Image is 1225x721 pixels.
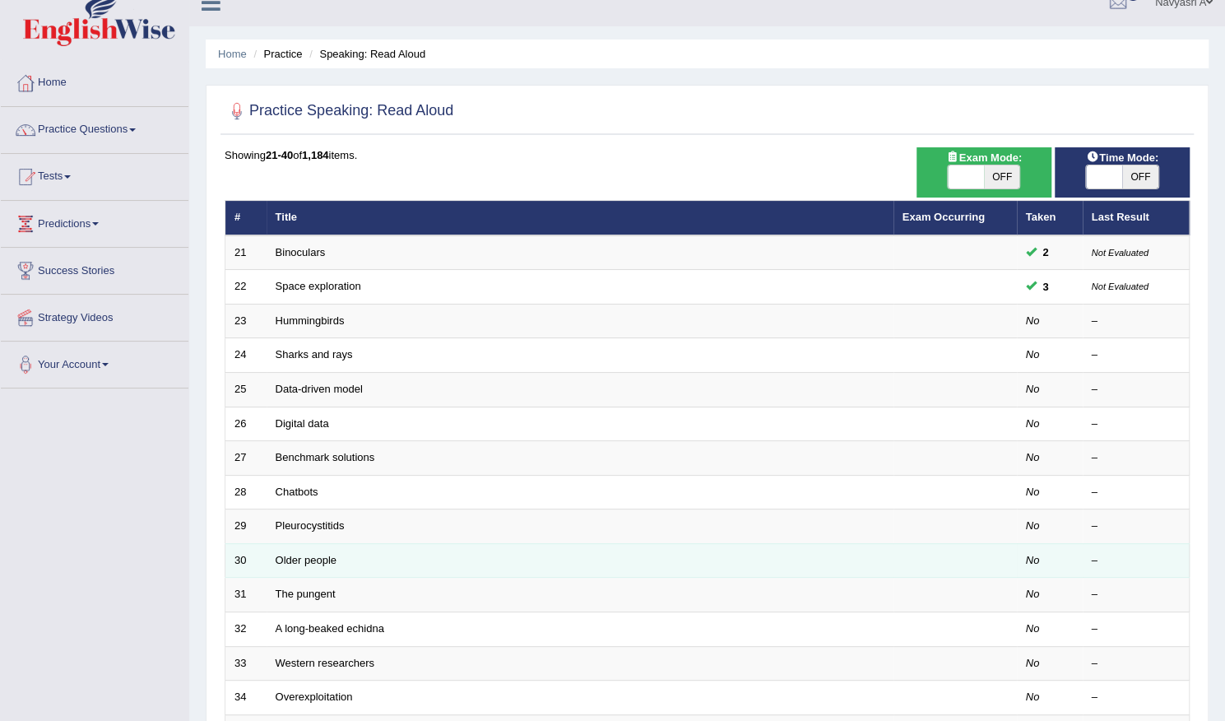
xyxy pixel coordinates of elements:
[903,211,985,223] a: Exam Occurring
[1,107,188,148] a: Practice Questions
[225,543,267,578] td: 30
[1092,382,1181,398] div: –
[218,48,247,60] a: Home
[1092,450,1181,466] div: –
[939,149,1028,166] span: Exam Mode:
[276,246,326,258] a: Binoculars
[1,60,188,101] a: Home
[225,441,267,476] td: 27
[276,280,361,292] a: Space exploration
[276,417,329,430] a: Digital data
[276,486,318,498] a: Chatbots
[1026,417,1040,430] em: No
[225,235,267,270] td: 21
[1017,201,1083,235] th: Taken
[225,304,267,338] td: 23
[1092,519,1181,534] div: –
[1,295,188,336] a: Strategy Videos
[1026,657,1040,669] em: No
[1122,165,1158,188] span: OFF
[225,338,267,373] td: 24
[276,451,375,463] a: Benchmark solutions
[1026,554,1040,566] em: No
[225,578,267,612] td: 31
[1092,416,1181,432] div: –
[225,475,267,509] td: 28
[225,99,453,123] h2: Practice Speaking: Read Aloud
[276,348,353,360] a: Sharks and rays
[225,270,267,305] td: 22
[225,373,267,407] td: 25
[1092,485,1181,500] div: –
[1,154,188,195] a: Tests
[1026,451,1040,463] em: No
[276,314,345,327] a: Hummingbirds
[276,622,384,635] a: A long-beaked echidna
[1092,314,1181,329] div: –
[984,165,1020,188] span: OFF
[1,342,188,383] a: Your Account
[266,149,293,161] b: 21-40
[1,248,188,289] a: Success Stories
[1026,486,1040,498] em: No
[1092,587,1181,602] div: –
[1092,656,1181,672] div: –
[267,201,893,235] th: Title
[1026,348,1040,360] em: No
[225,201,267,235] th: #
[1092,621,1181,637] div: –
[1037,278,1056,295] span: You can still take this question
[1026,519,1040,532] em: No
[1,201,188,242] a: Predictions
[225,147,1190,163] div: Showing of items.
[1026,691,1040,703] em: No
[916,147,1051,198] div: Show exams occurring in exams
[1026,314,1040,327] em: No
[1092,553,1181,569] div: –
[1079,149,1165,166] span: Time Mode:
[1026,622,1040,635] em: No
[225,407,267,441] td: 26
[302,149,329,161] b: 1,184
[1037,244,1056,261] span: You can still take this question
[225,646,267,681] td: 33
[276,588,336,600] a: The pungent
[225,681,267,715] td: 34
[225,509,267,544] td: 29
[276,554,336,566] a: Older people
[1092,347,1181,363] div: –
[1092,690,1181,705] div: –
[276,519,345,532] a: Pleurocystitids
[1026,588,1040,600] em: No
[1083,201,1190,235] th: Last Result
[1026,383,1040,395] em: No
[249,46,302,62] li: Practice
[276,657,374,669] a: Western researchers
[1092,281,1148,291] small: Not Evaluated
[276,383,363,395] a: Data-driven model
[276,691,353,703] a: Overexploitation
[225,612,267,646] td: 32
[305,46,425,62] li: Speaking: Read Aloud
[1092,248,1148,258] small: Not Evaluated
